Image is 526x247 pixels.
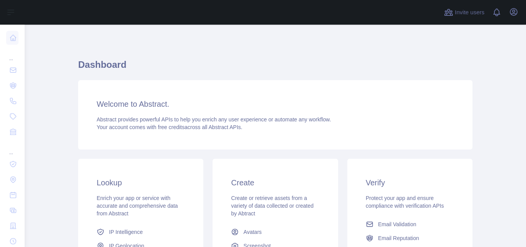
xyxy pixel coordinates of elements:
[97,124,242,130] span: Your account comes with across all Abstract APIs.
[455,8,484,17] span: Invite users
[97,99,454,109] h3: Welcome to Abstract.
[378,234,419,242] span: Email Reputation
[109,228,143,236] span: IP Intelligence
[228,225,322,239] a: Avatars
[442,6,486,18] button: Invite users
[97,195,178,217] span: Enrich your app or service with accurate and comprehensive data from Abstract
[6,140,18,156] div: ...
[363,231,457,245] a: Email Reputation
[231,177,319,188] h3: Create
[231,195,313,217] span: Create or retrieve assets from a variety of data collected or created by Abtract
[78,59,472,77] h1: Dashboard
[158,124,184,130] span: free credits
[378,220,416,228] span: Email Validation
[243,228,261,236] span: Avatars
[97,116,331,123] span: Abstract provides powerful APIs to help you enrich any user experience or automate any workflow.
[366,195,444,209] span: Protect your app and ensure compliance with verification APIs
[363,217,457,231] a: Email Validation
[97,177,185,188] h3: Lookup
[94,225,188,239] a: IP Intelligence
[6,46,18,62] div: ...
[366,177,454,188] h3: Verify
